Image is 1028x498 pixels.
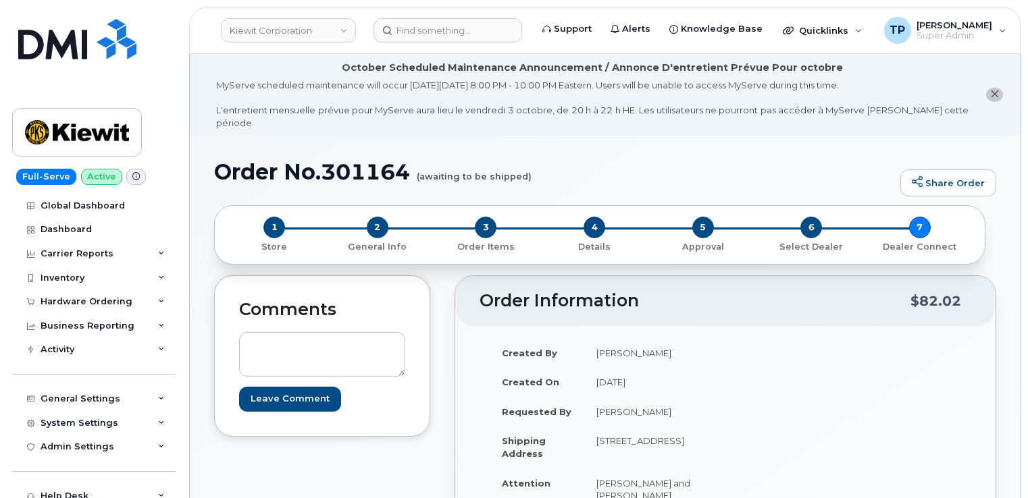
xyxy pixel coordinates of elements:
h2: Order Information [480,292,910,310]
h2: Comments [239,300,405,319]
p: Select Dealer [763,241,860,253]
strong: Attention [502,478,550,489]
strong: Shipping Address [502,435,546,459]
a: 6 Select Dealer [757,238,866,252]
strong: Created On [502,377,559,387]
div: $82.02 [910,288,961,314]
p: Details [546,241,644,253]
input: Leave Comment [239,387,341,412]
strong: Created By [502,348,557,358]
p: Approval [654,241,752,253]
div: MyServe scheduled maintenance will occur [DATE][DATE] 8:00 PM - 10:00 PM Eastern. Users will be u... [216,79,969,129]
strong: Requested By [502,406,571,417]
td: [PERSON_NAME] [584,338,715,368]
a: 2 General Info [324,238,432,252]
a: 1 Store [226,238,324,252]
a: 4 Details [540,238,649,252]
td: [PERSON_NAME] [584,397,715,426]
a: Share Order [900,169,996,196]
p: Store [231,241,318,253]
small: (awaiting to be shipped) [417,160,532,181]
span: 1 [263,217,285,238]
span: 3 [475,217,496,238]
div: October Scheduled Maintenance Announcement / Annonce D'entretient Prévue Pour octobre [342,61,843,75]
p: Order Items [437,241,535,253]
span: 4 [584,217,605,238]
h1: Order No.301164 [214,160,894,184]
a: 3 Order Items [432,238,540,252]
span: 6 [800,217,822,238]
span: 2 [367,217,388,238]
span: 5 [692,217,714,238]
td: [DATE] [584,367,715,397]
button: close notification [986,88,1003,102]
p: General Info [329,241,427,253]
a: 5 Approval [648,238,757,252]
td: [STREET_ADDRESS] [584,426,715,468]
